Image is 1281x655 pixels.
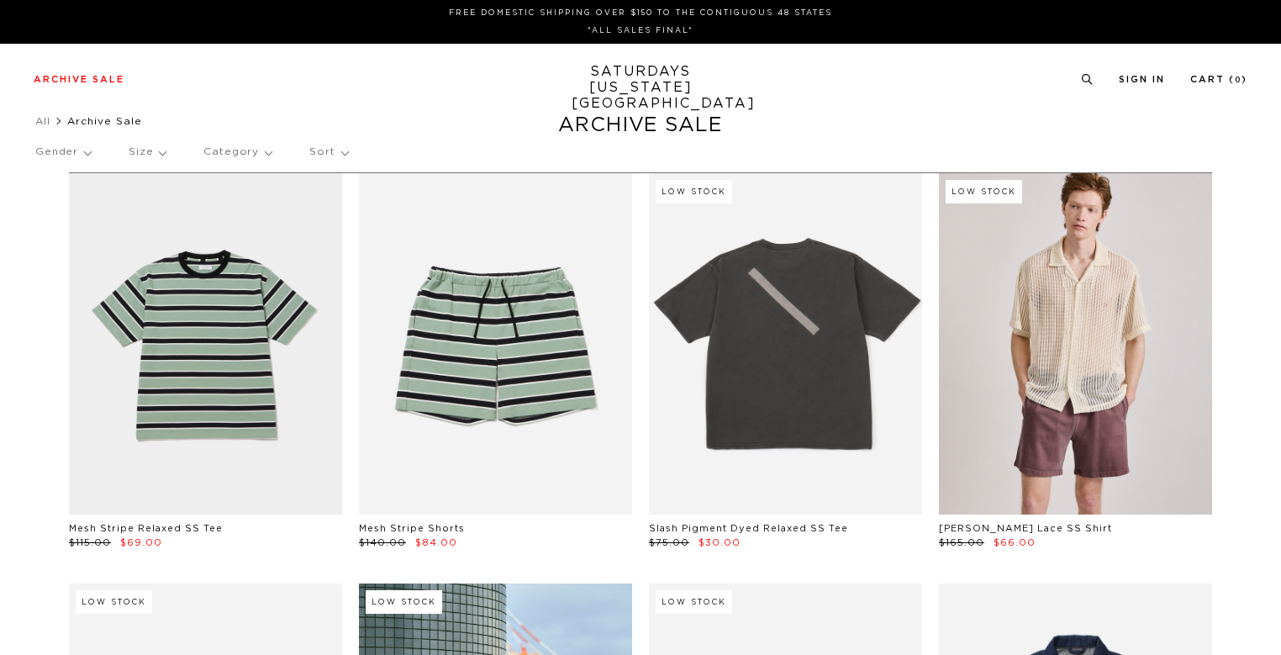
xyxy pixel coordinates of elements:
[67,116,142,126] span: Archive Sale
[359,538,406,547] span: $140.00
[656,180,732,203] div: Low Stock
[649,538,689,547] span: $75.00
[649,524,848,533] a: Slash Pigment Dyed Relaxed SS Tee
[129,133,166,172] p: Size
[415,538,457,547] span: $84.00
[40,7,1241,19] p: FREE DOMESTIC SHIPPING OVER $150 TO THE CONTIGUOUS 48 STATES
[34,75,124,84] a: Archive Sale
[35,133,91,172] p: Gender
[656,590,732,614] div: Low Stock
[76,590,152,614] div: Low Stock
[946,180,1022,203] div: Low Stock
[1235,77,1241,84] small: 0
[40,24,1241,37] p: *ALL SALES FINAL*
[359,524,465,533] a: Mesh Stripe Shorts
[309,133,347,172] p: Sort
[1119,75,1165,84] a: Sign In
[1190,75,1247,84] a: Cart (0)
[698,538,741,547] span: $30.00
[203,133,271,172] p: Category
[69,524,223,533] a: Mesh Stripe Relaxed SS Tee
[572,64,710,112] a: SATURDAYS[US_STATE][GEOGRAPHIC_DATA]
[939,538,984,547] span: $165.00
[994,538,1036,547] span: $66.00
[120,538,162,547] span: $69.00
[69,538,111,547] span: $115.00
[366,590,442,614] div: Low Stock
[939,524,1112,533] a: [PERSON_NAME] Lace SS Shirt
[35,116,50,126] a: All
